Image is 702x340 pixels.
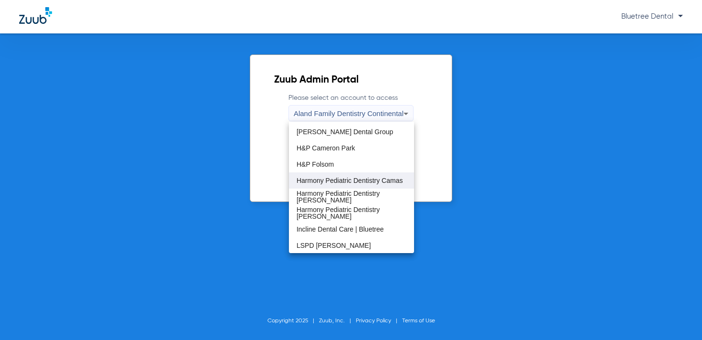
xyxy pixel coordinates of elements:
[297,242,371,249] span: LSPD [PERSON_NAME]
[297,145,355,151] span: H&P Cameron Park
[654,294,702,340] iframe: Chat Widget
[297,161,334,168] span: H&P Folsom
[297,206,406,220] span: Harmony Pediatric Dentistry [PERSON_NAME]
[297,177,403,184] span: Harmony Pediatric Dentistry Camas
[297,128,393,135] span: [PERSON_NAME] Dental Group
[297,226,384,233] span: Incline Dental Care | Bluetree
[297,190,406,203] span: Harmony Pediatric Dentistry [PERSON_NAME]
